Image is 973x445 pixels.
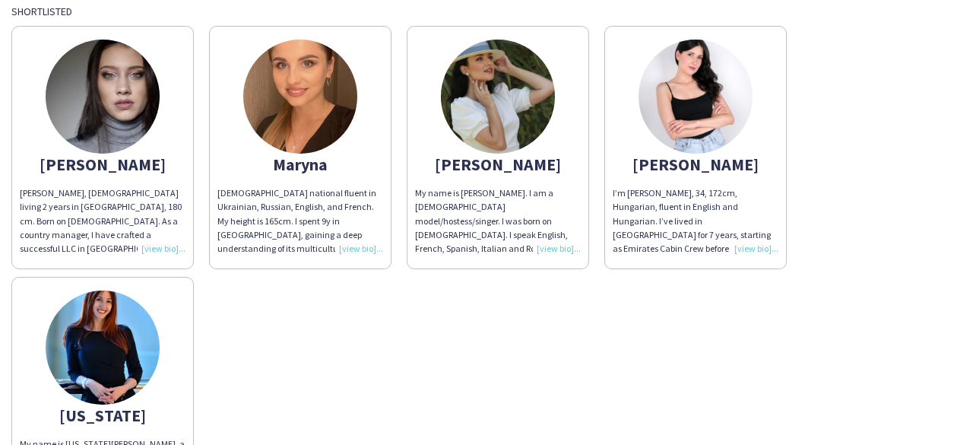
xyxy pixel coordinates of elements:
[46,291,160,405] img: thumb-6512c1ef9e5c2.jpg
[243,40,357,154] img: thumb-671b7c58dfd28.jpeg
[217,157,383,171] div: Maryna
[415,157,581,171] div: [PERSON_NAME]
[441,40,555,154] img: thumb-168313398464529620c142f.jpeg
[613,186,778,256] div: I’m [PERSON_NAME], 34, 172cm, Hungarian, fluent in English and Hungarian. I’ve lived in [GEOGRAPH...
[46,40,160,154] img: thumb-5d29bc36-2232-4abb-9ee6-16dc6b8fe785.jpg
[217,186,383,256] div: [DEMOGRAPHIC_DATA] national fluent in Ukrainian, Russian, English, and French. My height is 165cm...
[20,186,185,256] div: [PERSON_NAME], [DEMOGRAPHIC_DATA] living 2 years in [GEOGRAPHIC_DATA], 180 cm. Born on [DEMOGRAPH...
[415,186,581,256] div: My name is [PERSON_NAME]. I am a [DEMOGRAPHIC_DATA] model/hostess/singer. I was born on [DEMOGRAP...
[613,157,778,171] div: [PERSON_NAME]
[639,40,753,154] img: thumb-68da7ec26eb87.jpeg
[20,157,185,171] div: [PERSON_NAME]
[20,408,185,422] div: [US_STATE]
[11,5,962,18] div: Shortlisted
